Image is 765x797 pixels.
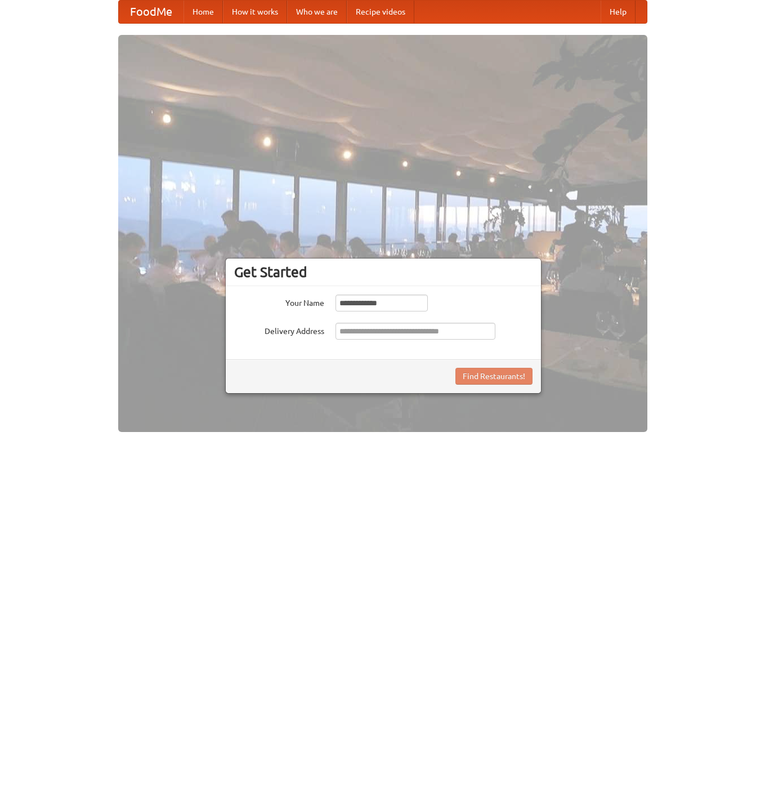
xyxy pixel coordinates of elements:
[223,1,287,23] a: How it works
[287,1,347,23] a: Who we are
[601,1,636,23] a: Help
[234,264,533,280] h3: Get Started
[455,368,533,385] button: Find Restaurants!
[234,323,324,337] label: Delivery Address
[119,1,184,23] a: FoodMe
[234,295,324,309] label: Your Name
[184,1,223,23] a: Home
[347,1,414,23] a: Recipe videos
